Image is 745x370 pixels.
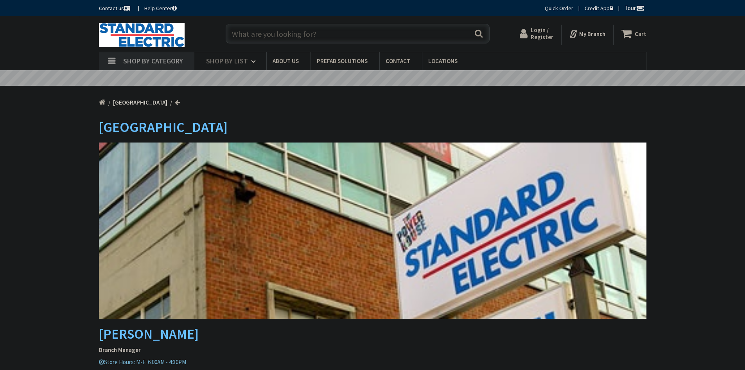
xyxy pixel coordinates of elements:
a: Credit App [585,4,613,12]
a: Cart [621,27,646,41]
strong: Cart [635,27,646,41]
strong: My Branch [579,30,605,38]
h2: [PERSON_NAME] [99,143,646,342]
span: Shop By Category [123,56,183,65]
a: Help Center [144,4,177,12]
span: About Us [273,57,299,65]
span: Locations [428,57,458,65]
span: Shop By List [206,56,248,65]
span: Prefab Solutions [317,57,368,65]
span: Contact [386,57,410,65]
img: Standard Electric [99,23,185,47]
a: Contact us [99,4,132,12]
span: [GEOGRAPHIC_DATA] [99,118,228,136]
span: Tour [625,4,644,12]
span: Login / Register [531,26,553,41]
input: What are you looking for? [226,24,490,43]
div: My Branch [569,27,605,41]
strong: Branch Manager [99,346,646,354]
a: Login / Register [520,27,553,41]
rs-layer: [MEDICAL_DATA]: Our Commitment to Our Employees and Customers [250,74,513,83]
strong: [GEOGRAPHIC_DATA] [113,99,167,106]
a: Quick Order [545,4,573,12]
span: Store Hours: M-F: 6:00AM - 4:30PM [99,358,186,366]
